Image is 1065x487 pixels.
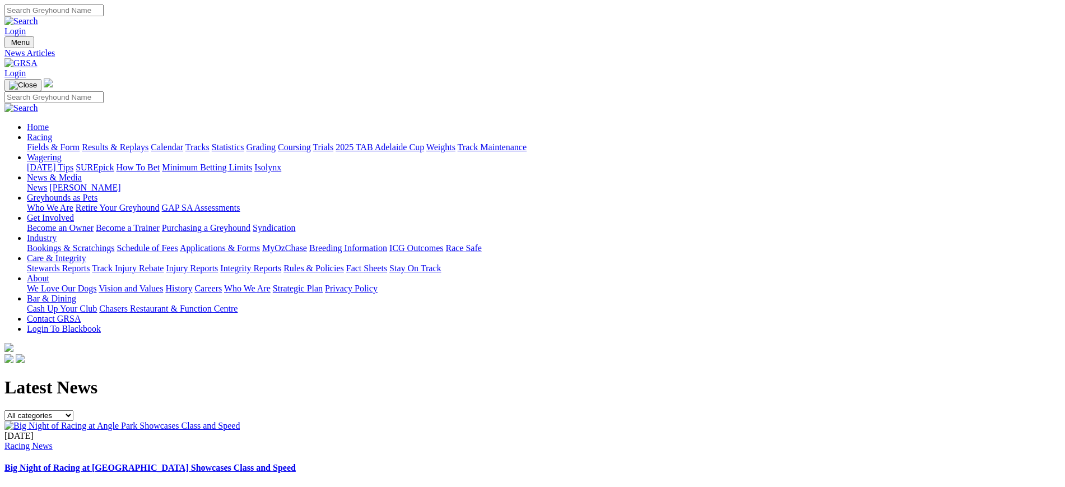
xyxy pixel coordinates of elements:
[165,284,192,293] a: History
[389,263,441,273] a: Stay On Track
[278,142,311,152] a: Coursing
[458,142,527,152] a: Track Maintenance
[4,463,296,472] a: Big Night of Racing at [GEOGRAPHIC_DATA] Showcases Class and Speed
[389,243,443,253] a: ICG Outcomes
[185,142,210,152] a: Tracks
[16,354,25,363] img: twitter.svg
[4,48,1061,58] a: News Articles
[27,223,94,233] a: Become an Owner
[4,26,26,36] a: Login
[162,163,252,172] a: Minimum Betting Limits
[27,273,49,283] a: About
[4,91,104,103] input: Search
[273,284,323,293] a: Strategic Plan
[27,203,1061,213] div: Greyhounds as Pets
[27,263,1061,273] div: Care & Integrity
[4,441,53,451] a: Racing News
[27,163,73,172] a: [DATE] Tips
[346,263,387,273] a: Fact Sheets
[76,203,160,212] a: Retire Your Greyhound
[27,324,101,333] a: Login To Blackbook
[4,16,38,26] img: Search
[44,78,53,87] img: logo-grsa-white.png
[99,304,238,313] a: Chasers Restaurant & Function Centre
[4,79,41,91] button: Toggle navigation
[194,284,222,293] a: Careers
[309,243,387,253] a: Breeding Information
[27,304,1061,314] div: Bar & Dining
[27,263,90,273] a: Stewards Reports
[96,223,160,233] a: Become a Trainer
[27,314,81,323] a: Contact GRSA
[27,223,1061,233] div: Get Involved
[27,284,96,293] a: We Love Our Dogs
[117,243,178,253] a: Schedule of Fees
[27,233,57,243] a: Industry
[27,193,97,202] a: Greyhounds as Pets
[27,243,114,253] a: Bookings & Scratchings
[27,132,52,142] a: Racing
[27,304,97,313] a: Cash Up Your Club
[27,213,74,222] a: Get Involved
[4,354,13,363] img: facebook.svg
[4,343,13,352] img: logo-grsa-white.png
[4,36,34,48] button: Toggle navigation
[27,142,80,152] a: Fields & Form
[27,122,49,132] a: Home
[224,284,271,293] a: Who We Are
[27,284,1061,294] div: About
[49,183,120,192] a: [PERSON_NAME]
[27,183,1061,193] div: News & Media
[4,421,240,431] img: Big Night of Racing at Angle Park Showcases Class and Speed
[27,243,1061,253] div: Industry
[4,431,34,440] span: [DATE]
[27,183,47,192] a: News
[4,68,26,78] a: Login
[27,142,1061,152] div: Racing
[99,284,163,293] a: Vision and Values
[27,152,62,162] a: Wagering
[220,263,281,273] a: Integrity Reports
[117,163,160,172] a: How To Bet
[11,38,30,47] span: Menu
[4,58,38,68] img: GRSA
[212,142,244,152] a: Statistics
[283,263,344,273] a: Rules & Policies
[166,263,218,273] a: Injury Reports
[253,223,295,233] a: Syndication
[27,203,73,212] a: Who We Are
[426,142,455,152] a: Weights
[162,203,240,212] a: GAP SA Assessments
[336,142,424,152] a: 2025 TAB Adelaide Cup
[162,223,250,233] a: Purchasing a Greyhound
[27,253,86,263] a: Care & Integrity
[313,142,333,152] a: Trials
[4,4,104,16] input: Search
[325,284,378,293] a: Privacy Policy
[92,263,164,273] a: Track Injury Rebate
[247,142,276,152] a: Grading
[76,163,114,172] a: SUREpick
[27,163,1061,173] div: Wagering
[9,81,37,90] img: Close
[27,294,76,303] a: Bar & Dining
[180,243,260,253] a: Applications & Forms
[4,377,1061,398] h1: Latest News
[262,243,307,253] a: MyOzChase
[254,163,281,172] a: Isolynx
[27,173,82,182] a: News & Media
[82,142,148,152] a: Results & Replays
[151,142,183,152] a: Calendar
[4,103,38,113] img: Search
[445,243,481,253] a: Race Safe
